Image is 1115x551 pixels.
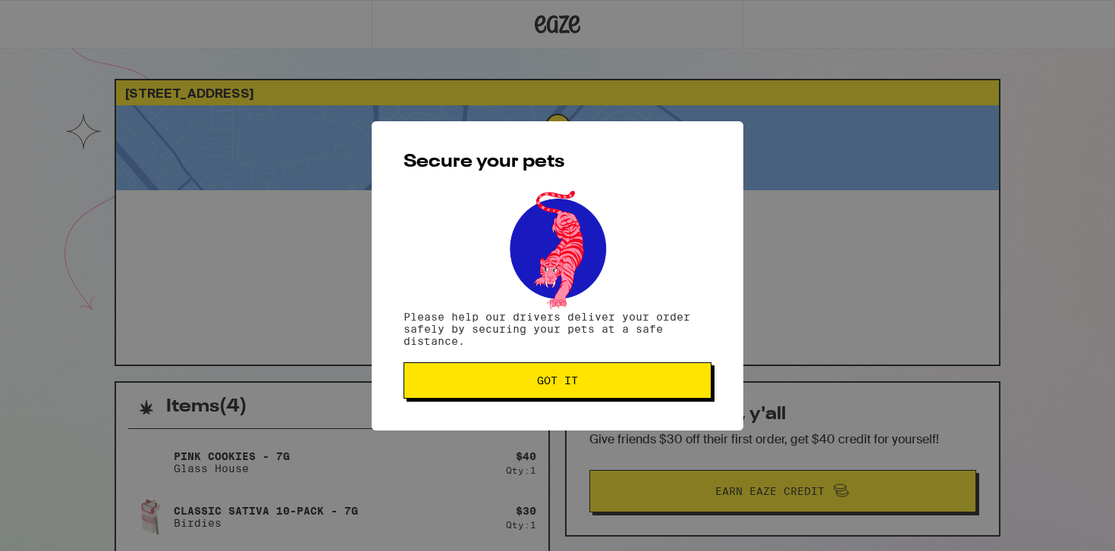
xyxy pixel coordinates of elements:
img: pets [495,186,620,311]
p: Please help our drivers deliver your order safely by securing your pets at a safe distance. [404,311,711,347]
h2: Secure your pets [404,153,711,171]
span: Got it [537,375,578,386]
span: Hi. Need any help? [9,11,109,23]
button: Got it [404,362,711,399]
